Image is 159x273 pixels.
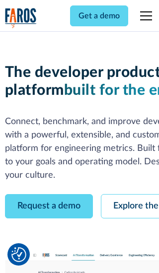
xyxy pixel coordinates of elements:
[5,194,93,218] a: Request a demo
[5,8,37,28] img: Logo of the analytics and reporting company Faros.
[70,5,128,26] a: Get a demo
[134,4,154,28] div: menu
[11,247,26,262] button: Cookie Settings
[11,247,26,262] img: Revisit consent button
[5,8,37,28] a: home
